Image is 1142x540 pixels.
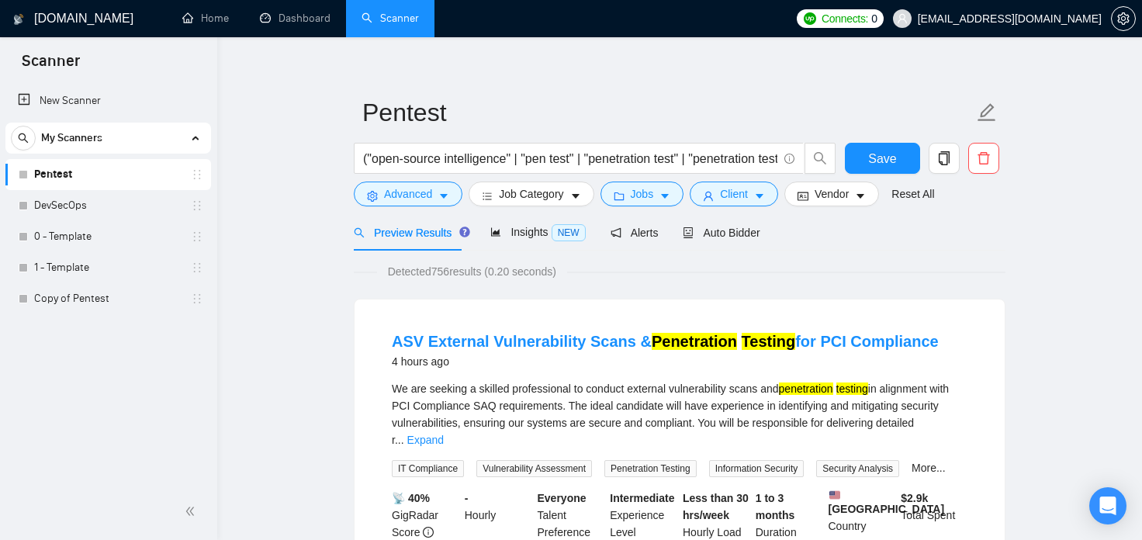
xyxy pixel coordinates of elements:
div: We are seeking a skilled professional to conduct external vulnerability scans and in alignment wi... [392,380,967,448]
span: Preview Results [354,227,465,239]
span: Information Security [709,460,805,477]
a: Reset All [891,185,934,202]
span: Vulnerability Assessment [476,460,592,477]
span: copy [929,151,959,165]
b: 📡 40% [392,492,430,504]
b: 1 to 3 months [756,492,795,521]
button: barsJob Categorycaret-down [469,182,593,206]
span: Job Category [499,185,563,202]
span: Vendor [815,185,849,202]
button: search [805,143,836,174]
a: More... [912,462,946,474]
span: Auto Bidder [683,227,760,239]
span: caret-down [855,190,866,202]
span: IT Compliance [392,460,464,477]
span: notification [611,227,621,238]
span: caret-down [659,190,670,202]
span: bars [482,190,493,202]
span: Advanced [384,185,432,202]
li: My Scanners [5,123,211,314]
span: area-chart [490,227,501,237]
span: search [805,151,835,165]
mark: Testing [742,333,796,350]
b: Intermediate [610,492,674,504]
span: robot [683,227,694,238]
button: idcardVendorcaret-down [784,182,879,206]
span: setting [367,190,378,202]
a: homeHome [182,12,229,25]
div: Tooltip anchor [458,225,472,239]
button: Save [845,143,920,174]
span: holder [191,261,203,274]
span: Jobs [631,185,654,202]
span: user [897,13,908,24]
button: copy [929,143,960,174]
mark: testing [836,382,868,395]
a: ASV External Vulnerability Scans &Penetration Testingfor PCI Compliance [392,333,939,350]
button: userClientcaret-down [690,182,778,206]
a: Expand [407,434,444,446]
input: Scanner name... [362,93,974,132]
a: dashboardDashboard [260,12,330,25]
span: 0 [871,10,877,27]
a: Copy of Pentest [34,283,182,314]
div: Open Intercom Messenger [1089,487,1126,524]
span: holder [191,230,203,243]
button: setting [1111,6,1136,31]
a: DevSecOps [34,190,182,221]
span: user [703,190,714,202]
a: New Scanner [18,85,199,116]
mark: Penetration [652,333,737,350]
mark: penetration [779,382,833,395]
span: holder [191,199,203,212]
span: caret-down [570,190,581,202]
b: Everyone [538,492,587,504]
span: Insights [490,226,585,238]
span: caret-down [438,190,449,202]
span: double-left [185,504,200,519]
b: $ 2.9k [901,492,928,504]
button: settingAdvancedcaret-down [354,182,462,206]
span: Client [720,185,748,202]
a: 0 - Template [34,221,182,252]
span: setting [1112,12,1135,25]
span: edit [977,102,997,123]
a: 1 - Template [34,252,182,283]
button: delete [968,143,999,174]
span: folder [614,190,625,202]
div: 4 hours ago [392,352,939,371]
b: - [465,492,469,504]
a: Pentest [34,159,182,190]
span: Connects: [822,10,868,27]
span: caret-down [754,190,765,202]
span: Security Analysis [816,460,899,477]
span: Alerts [611,227,659,239]
img: 🇺🇸 [829,490,840,500]
span: NEW [552,224,586,241]
span: Penetration Testing [604,460,697,477]
span: Save [868,149,896,168]
b: [GEOGRAPHIC_DATA] [829,490,945,515]
span: Scanner [9,50,92,82]
span: idcard [798,190,808,202]
span: info-circle [423,527,434,538]
span: Detected 756 results (0.20 seconds) [377,263,567,280]
span: delete [969,151,998,165]
input: Search Freelance Jobs... [363,149,777,168]
span: search [12,133,35,144]
span: search [354,227,365,238]
span: holder [191,292,203,305]
a: searchScanner [362,12,419,25]
button: search [11,126,36,151]
img: upwork-logo.png [804,12,816,25]
a: setting [1111,12,1136,25]
li: New Scanner [5,85,211,116]
button: folderJobscaret-down [600,182,684,206]
span: info-circle [784,154,794,164]
span: ... [395,434,404,446]
span: My Scanners [41,123,102,154]
span: holder [191,168,203,181]
img: logo [13,7,24,32]
b: Less than 30 hrs/week [683,492,749,521]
